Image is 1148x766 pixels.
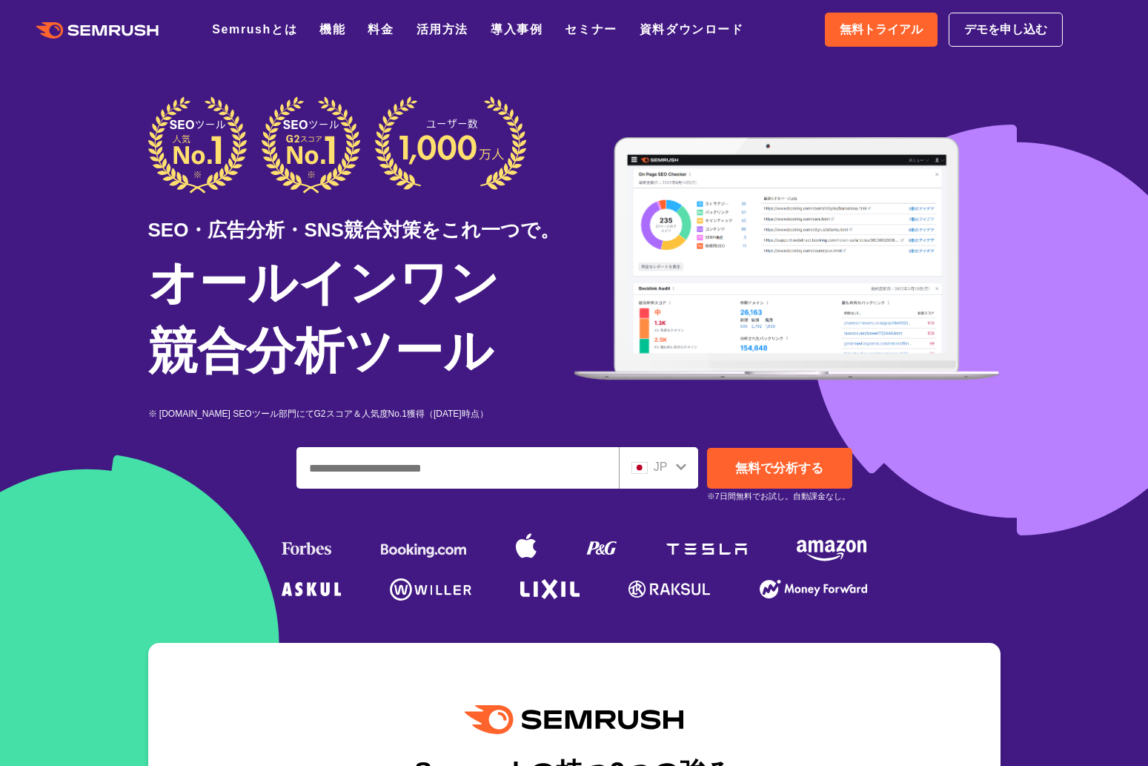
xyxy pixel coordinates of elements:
a: Semrushとは [212,23,297,36]
img: Semrush [465,705,683,734]
a: 料金 [368,23,394,36]
a: 資料ダウンロード [640,23,744,36]
input: ドメイン、キーワードまたはURLを入力してください [297,448,618,488]
small: ※7日間無料でお試し。自動課金なし。 [707,489,850,503]
h1: オールインワン 競合分析ツール [148,248,574,385]
a: 無料トライアル [825,13,938,47]
span: 無料で分析する [735,461,823,475]
a: 無料で分析する [707,448,852,489]
a: 活用方法 [417,23,468,36]
a: 導入事例 [491,23,543,36]
a: 機能 [319,23,345,36]
a: デモを申し込む [949,13,1063,47]
div: ※ [DOMAIN_NAME] SEOツール部門にてG2スコア＆人気度No.1獲得（[DATE]時点） [148,407,574,421]
span: 無料トライアル [840,20,923,39]
span: デモを申し込む [964,20,1047,39]
div: SEO・広告分析・SNS競合対策をこれ一つで。 [148,194,574,245]
a: セミナー [565,23,617,36]
span: JP [654,460,668,473]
